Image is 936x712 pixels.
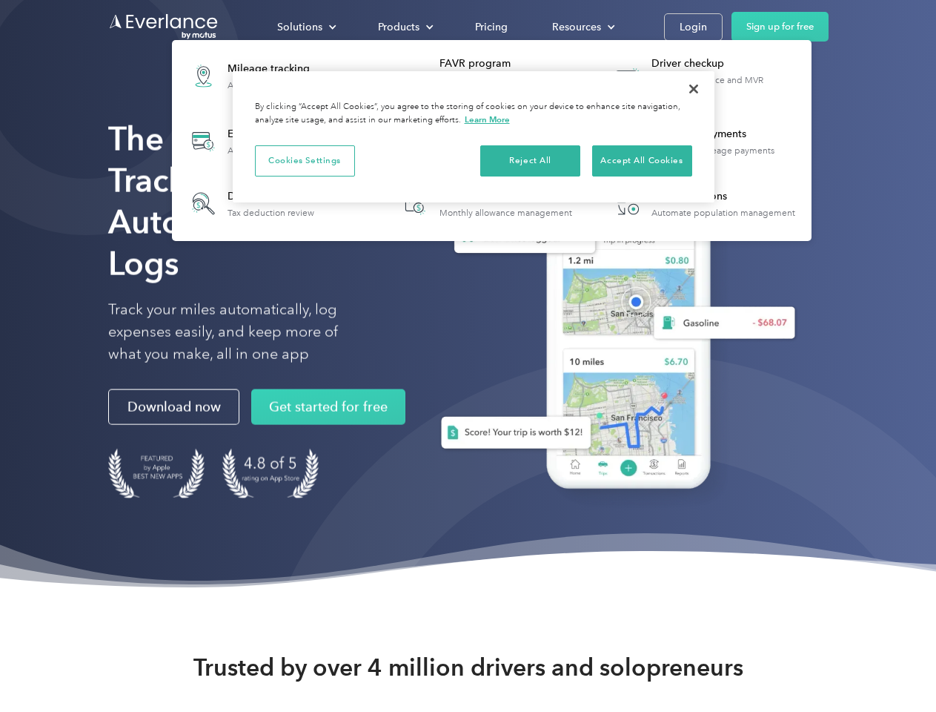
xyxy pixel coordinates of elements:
div: Products [378,18,419,36]
div: Pricing [475,18,508,36]
a: Pricing [460,14,522,40]
div: HR Integrations [651,189,795,204]
a: Deduction finderTax deduction review [179,179,322,228]
button: Cookies Settings [255,145,355,177]
a: Expense trackingAutomatic transaction logs [179,114,342,168]
strong: Trusted by over 4 million drivers and solopreneurs [193,653,743,682]
a: Download now [108,389,239,425]
img: 4.9 out of 5 stars on the app store [222,449,319,498]
div: Tax deduction review [228,208,314,218]
div: Automatic mileage logs [228,80,324,90]
nav: Products [172,40,811,241]
a: HR IntegrationsAutomate population management [603,179,803,228]
div: By clicking “Accept All Cookies”, you agree to the storing of cookies on your device to enhance s... [255,101,692,127]
p: Track your miles automatically, log expenses easily, and keep more of what you make, all in one app [108,299,373,366]
div: Driver checkup [651,56,803,71]
div: Products [363,14,445,40]
a: Sign up for free [731,12,829,42]
a: More information about your privacy, opens in a new tab [465,114,510,125]
div: Deduction finder [228,189,314,204]
div: Expense tracking [228,127,334,142]
div: Resources [537,14,627,40]
a: FAVR programFixed & Variable Rate reimbursement design & management [391,49,592,103]
button: Close [677,73,710,105]
div: License, insurance and MVR verification [651,75,803,96]
img: Badge for Featured by Apple Best New Apps [108,449,205,498]
div: Mileage tracking [228,62,324,76]
div: Solutions [262,14,348,40]
div: FAVR program [439,56,591,71]
a: Go to homepage [108,13,219,41]
div: Privacy [233,71,714,202]
div: Monthly allowance management [439,208,572,218]
a: Mileage trackingAutomatic mileage logs [179,49,331,103]
a: Accountable planMonthly allowance management [391,179,580,228]
div: Cookie banner [233,71,714,202]
a: Login [664,13,723,41]
button: Reject All [480,145,580,177]
div: Automatic transaction logs [228,145,334,156]
img: Everlance, mileage tracker app, expense tracking app [417,141,807,511]
div: Automate population management [651,208,795,218]
div: Solutions [277,18,322,36]
button: Accept All Cookies [592,145,692,177]
a: Driver checkupLicense, insurance and MVR verification [603,49,804,103]
a: Get started for free [251,389,405,425]
div: Login [680,18,707,36]
div: Resources [552,18,601,36]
